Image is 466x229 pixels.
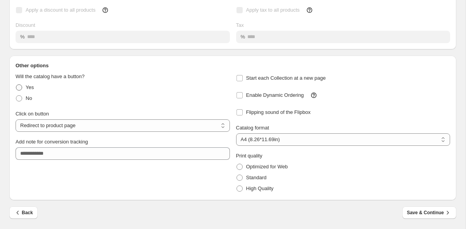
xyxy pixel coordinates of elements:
[246,92,304,98] span: Enable Dynamic Ordering
[246,164,288,170] span: Optimized for Web
[241,34,245,40] span: %
[16,62,450,70] h2: Other options
[26,95,32,101] span: No
[246,109,311,115] span: Flipping sound of the Flipbox
[16,111,49,117] span: Click on button
[246,185,274,191] span: High Quality
[402,206,456,219] button: Save & Continue
[9,206,38,219] button: Back
[246,75,326,81] span: Start each Collection at a new page
[236,22,244,28] span: Tax
[236,153,263,159] span: Print quality
[236,125,269,131] span: Catalog format
[407,209,452,217] span: Save & Continue
[16,139,88,145] span: Add note for conversion tracking
[246,7,300,13] span: Apply tax to all products
[16,73,85,79] span: Will the catalog have a button?
[20,34,25,40] span: %
[14,209,33,217] span: Back
[26,7,96,13] span: Apply a discount to all products
[26,84,34,90] span: Yes
[246,175,267,180] span: Standard
[16,22,35,28] span: Discount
